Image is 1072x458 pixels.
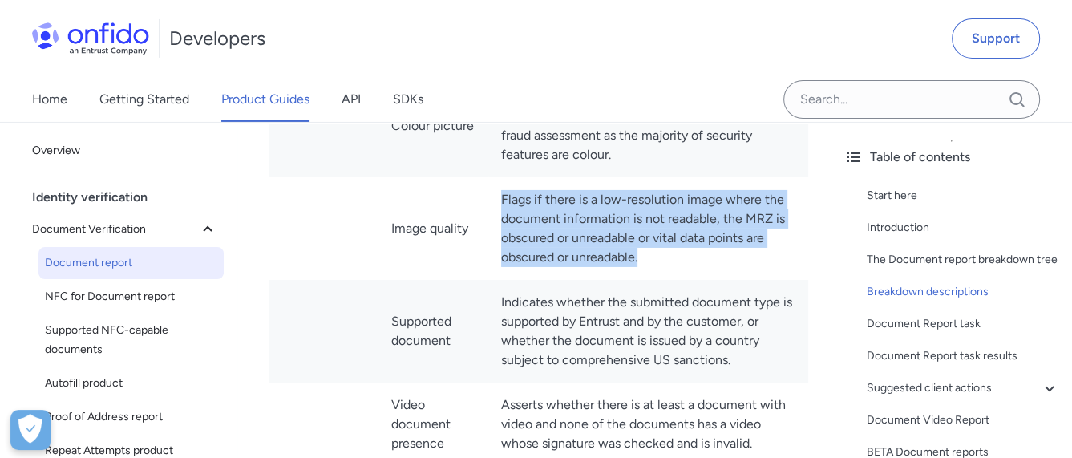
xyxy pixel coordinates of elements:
[32,22,149,55] img: Onfido Logo
[32,77,67,122] a: Home
[26,213,224,245] button: Document Verification
[783,80,1040,119] input: Onfido search input field
[99,77,189,122] a: Getting Started
[488,177,808,280] td: Flags if there is a low-resolution image where the document information is not readable, the MRZ ...
[378,280,488,383] td: Supported document
[38,367,224,399] a: Autofill product
[45,374,217,393] span: Autofill product
[32,181,230,213] div: Identity verification
[221,77,309,122] a: Product Guides
[169,26,265,51] h1: Developers
[867,411,1059,430] a: Document Video Report
[867,186,1059,205] a: Start here
[488,280,808,383] td: Indicates whether the submitted document type is supported by Entrust and by the customer, or whe...
[844,148,1059,167] div: Table of contents
[45,287,217,306] span: NFC for Document report
[867,250,1059,270] a: The Document report breakdown tree
[10,410,51,450] div: Cookie Preferences
[952,18,1040,59] a: Support
[867,218,1059,237] a: Introduction
[38,314,224,366] a: Supported NFC-capable documents
[10,410,51,450] button: Open Preferences
[488,75,808,177] td: Flags if the image is black and white. This is because black and white documents prevent a full f...
[45,253,217,273] span: Document report
[45,321,217,359] span: Supported NFC-capable documents
[867,314,1059,334] a: Document Report task
[38,247,224,279] a: Document report
[867,379,1059,398] a: Suggested client actions
[32,141,217,160] span: Overview
[378,177,488,280] td: Image quality
[867,347,1059,366] a: Document Report task results
[45,407,217,427] span: Proof of Address report
[867,282,1059,302] a: Breakdown descriptions
[378,75,488,177] td: Colour picture
[32,220,198,239] span: Document Verification
[38,281,224,313] a: NFC for Document report
[342,77,361,122] a: API
[38,401,224,433] a: Proof of Address report
[26,135,224,167] a: Overview
[393,77,423,122] a: SDKs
